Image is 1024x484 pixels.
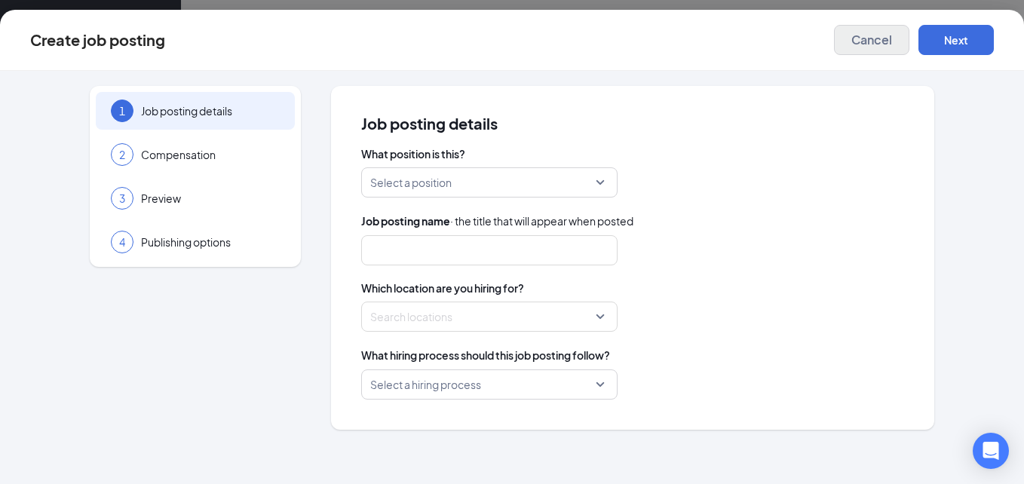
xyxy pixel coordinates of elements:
span: Preview [141,191,280,206]
div: Open Intercom Messenger [973,433,1009,469]
span: What hiring process should this job posting follow? [361,347,610,363]
span: 4 [119,234,125,250]
button: Next [918,25,994,55]
span: Which location are you hiring for? [361,280,904,296]
span: Publishing options [141,234,280,250]
div: Create job posting [30,32,165,48]
span: · the title that will appear when posted [361,213,633,229]
span: Job posting details [361,116,904,131]
span: 2 [119,147,125,162]
span: 3 [119,191,125,206]
button: Cancel [834,25,909,55]
span: 1 [119,103,125,118]
span: Cancel [851,32,892,47]
span: Job posting details [141,103,280,118]
span: Compensation [141,147,280,162]
span: What position is this? [361,146,904,161]
b: Job posting name [361,214,450,228]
